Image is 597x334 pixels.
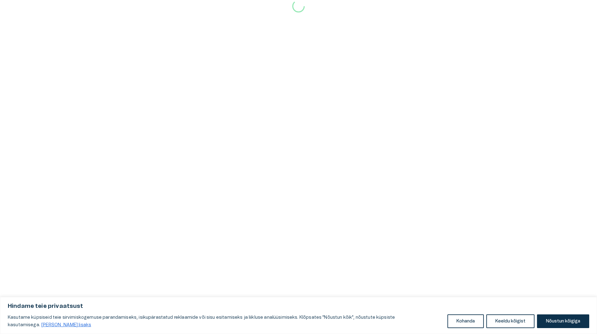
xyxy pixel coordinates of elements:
p: Kasutame küpsiseid teie sirvimiskogemuse parandamiseks, isikupärastatud reklaamide või sisu esita... [8,314,443,329]
a: Loe lisaks [41,322,91,327]
button: Kohanda [447,314,484,328]
button: Nõustun kõigiga [537,314,589,328]
button: Keeldu kõigist [486,314,535,328]
p: Hindame teie privaatsust [8,303,589,310]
